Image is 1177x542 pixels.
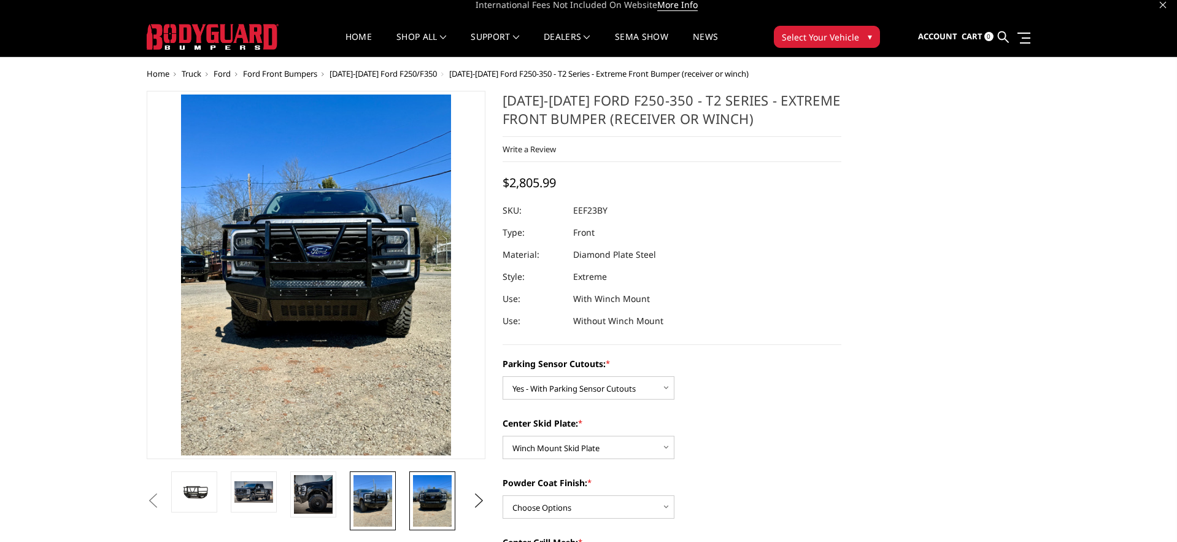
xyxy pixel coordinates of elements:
[503,357,841,370] label: Parking Sensor Cutouts:
[503,310,564,332] dt: Use:
[503,244,564,266] dt: Material:
[503,417,841,430] label: Center Skid Plate:
[147,68,169,79] a: Home
[782,31,859,44] span: Select Your Vehicle
[503,91,841,137] h1: [DATE]-[DATE] Ford F250-350 - T2 Series - Extreme Front Bumper (receiver or winch)
[918,20,957,53] a: Account
[214,68,231,79] a: Ford
[396,33,446,56] a: shop all
[144,492,162,510] button: Previous
[353,475,392,527] img: 2023-2025 Ford F250-350 - T2 Series - Extreme Front Bumper (receiver or winch)
[573,199,608,222] dd: EEF23BY
[503,222,564,244] dt: Type:
[918,31,957,42] span: Account
[413,475,452,527] img: 2023-2025 Ford F250-350 - T2 Series - Extreme Front Bumper (receiver or winch)
[573,222,595,244] dd: Front
[294,475,333,514] img: 2023-2025 Ford F250-350 - T2 Series - Extreme Front Bumper (receiver or winch)
[234,481,273,502] img: 2023-2025 Ford F250-350 - T2 Series - Extreme Front Bumper (receiver or winch)
[147,91,485,459] a: 2023-2025 Ford F250-350 - T2 Series - Extreme Front Bumper (receiver or winch)
[984,32,994,41] span: 0
[962,31,982,42] span: Cart
[573,266,607,288] dd: Extreme
[573,244,656,266] dd: Diamond Plate Steel
[449,68,749,79] span: [DATE]-[DATE] Ford F250-350 - T2 Series - Extreme Front Bumper (receiver or winch)
[774,26,880,48] button: Select Your Vehicle
[243,68,317,79] a: Ford Front Bumpers
[471,33,519,56] a: Support
[503,199,564,222] dt: SKU:
[470,492,488,510] button: Next
[962,20,994,53] a: Cart 0
[615,33,668,56] a: SEMA Show
[503,266,564,288] dt: Style:
[693,33,718,56] a: News
[345,33,372,56] a: Home
[868,30,872,43] span: ▾
[147,24,279,50] img: BODYGUARD BUMPERS
[503,174,556,191] span: $2,805.99
[182,68,201,79] a: Truck
[503,144,556,155] a: Write a Review
[503,288,564,310] dt: Use:
[503,476,841,489] label: Powder Coat Finish:
[330,68,437,79] a: [DATE]-[DATE] Ford F250/F350
[573,310,663,332] dd: Without Winch Mount
[175,481,214,503] img: 2023-2025 Ford F250-350 - T2 Series - Extreme Front Bumper (receiver or winch)
[573,288,650,310] dd: With Winch Mount
[544,33,590,56] a: Dealers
